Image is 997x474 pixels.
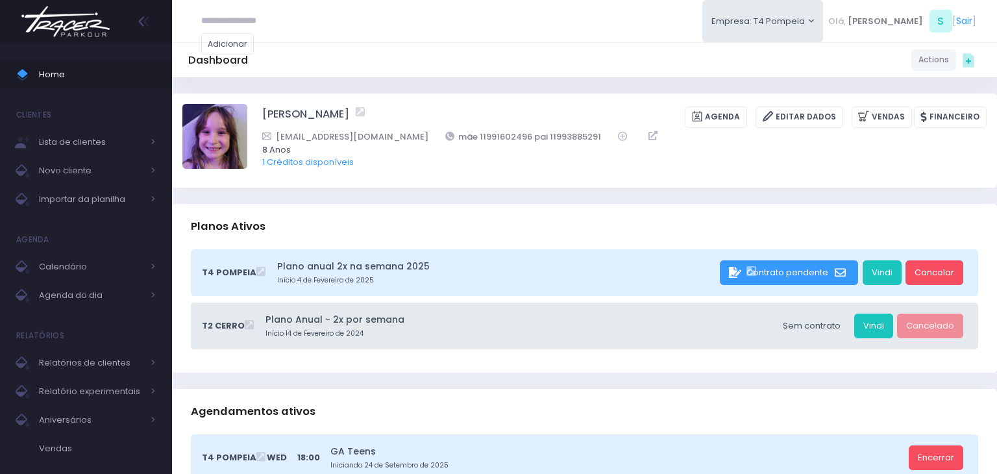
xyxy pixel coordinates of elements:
[914,106,987,128] a: Financeiro
[685,106,747,128] a: Agenda
[277,260,716,273] a: Plano anual 2x na semana 2025
[905,260,963,285] a: Cancelar
[201,33,254,55] a: Adicionar
[182,104,247,169] img: Melissa Gouveia
[854,314,893,338] a: Vindi
[39,412,143,429] span: Aniversários
[774,314,850,338] div: Sem contrato
[202,319,245,332] span: T2 Cerro
[39,134,143,151] span: Lista de clientes
[39,66,156,83] span: Home
[262,106,349,128] a: [PERSON_NAME]
[330,445,904,458] a: GA Teens
[956,14,972,28] a: Sair
[16,323,64,349] h4: Relatórios
[911,49,956,71] a: Actions
[202,451,256,464] span: T4 Pompeia
[16,102,51,128] h4: Clientes
[445,130,602,143] a: mãe 11991602496 pai 11993885291
[828,15,846,28] span: Olá,
[277,275,716,286] small: Início 4 de Fevereiro de 2025
[191,393,315,430] h3: Agendamentos ativos
[262,156,354,168] a: 1 Créditos disponíveis
[746,266,828,279] span: Contrato pendente
[39,258,143,275] span: Calendário
[848,15,923,28] span: [PERSON_NAME]
[267,451,287,464] span: Wed
[16,227,49,253] h4: Agenda
[39,440,156,457] span: Vendas
[909,445,963,470] a: Encerrar
[262,130,428,143] a: [EMAIL_ADDRESS][DOMAIN_NAME]
[39,287,143,304] span: Agenda do dia
[39,383,143,400] span: Relatório experimentais
[823,6,981,36] div: [ ]
[297,451,320,464] span: 18:00
[265,313,770,327] a: Plano Anual - 2x por semana
[191,208,265,245] h3: Planos Ativos
[39,162,143,179] span: Novo cliente
[756,106,843,128] a: Editar Dados
[929,10,952,32] span: S
[265,329,770,339] small: Início 14 de Fevereiro de 2024
[202,266,256,279] span: T4 Pompeia
[956,47,981,72] div: Quick actions
[863,260,902,285] a: Vindi
[188,54,248,67] h5: Dashboard
[39,191,143,208] span: Importar da planilha
[852,106,912,128] a: Vendas
[262,143,970,156] span: 8 Anos
[39,355,143,371] span: Relatórios de clientes
[182,104,247,173] label: Alterar foto de perfil
[330,460,904,471] small: Iniciando 24 de Setembro de 2025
